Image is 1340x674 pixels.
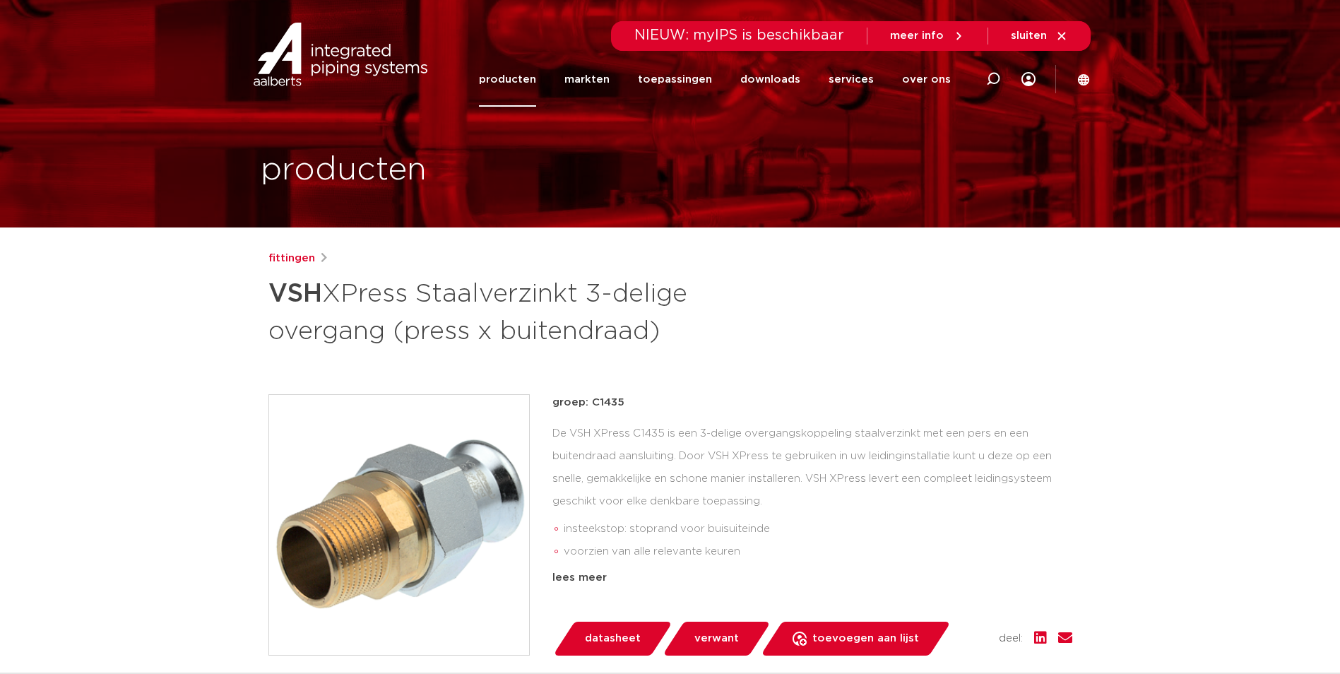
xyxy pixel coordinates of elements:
[999,630,1023,647] span: deel:
[268,250,315,267] a: fittingen
[694,627,739,650] span: verwant
[662,622,771,656] a: verwant
[268,273,799,349] h1: XPress Staalverzinkt 3-delige overgang (press x buitendraad)
[268,281,322,307] strong: VSH
[552,394,1072,411] p: groep: C1435
[890,30,944,41] span: meer info
[564,540,1072,563] li: voorzien van alle relevante keuren
[269,395,529,655] img: Product Image for VSH XPress Staalverzinkt 3-delige overgang (press x buitendraad)
[634,28,844,42] span: NIEUW: myIPS is beschikbaar
[552,569,1072,586] div: lees meer
[585,627,641,650] span: datasheet
[812,627,919,650] span: toevoegen aan lijst
[564,563,1072,586] li: Leak Before Pressed-functie
[552,622,672,656] a: datasheet
[1011,30,1068,42] a: sluiten
[902,52,951,107] a: over ons
[479,52,536,107] a: producten
[829,52,874,107] a: services
[552,422,1072,564] div: De VSH XPress C1435 is een 3-delige overgangskoppeling staalverzinkt met een pers en een buitendr...
[564,52,610,107] a: markten
[638,52,712,107] a: toepassingen
[1021,64,1036,95] div: my IPS
[261,148,427,193] h1: producten
[890,30,965,42] a: meer info
[1011,30,1047,41] span: sluiten
[479,52,951,107] nav: Menu
[564,518,1072,540] li: insteekstop: stoprand voor buisuiteinde
[740,52,800,107] a: downloads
